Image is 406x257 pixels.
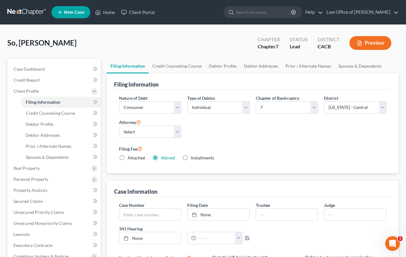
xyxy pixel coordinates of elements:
[188,209,249,220] a: None
[324,202,335,208] label: Judge
[118,7,158,18] a: Client Portal
[128,155,145,160] span: Attached
[26,132,60,138] span: Debtor Addresses
[119,145,386,152] label: Filing Fee
[9,64,101,75] a: Case Dashboard
[13,243,53,248] span: Executory Contracts
[13,77,40,83] span: Credit Report
[26,143,71,149] span: Prior / Alternate Names
[318,43,340,50] div: CACB
[21,97,101,108] a: Filing Information
[13,166,40,171] span: Real Property
[324,95,338,101] label: District
[161,155,175,160] a: Waived
[116,225,253,232] label: 341 Hearing
[318,36,340,43] div: District
[205,59,240,73] a: Debtor Profile
[256,209,318,220] input: --
[256,95,299,101] label: Chapter of Bankruptcy
[13,66,45,72] span: Case Dashboard
[324,209,386,220] input: --
[290,36,308,43] div: Status
[240,59,282,73] a: Debtor Addresses
[282,59,335,73] a: Prior / Alternate Names
[119,95,147,101] label: Nature of Debt
[187,95,215,101] label: Type of Debtor
[187,202,208,208] label: Filing Date
[64,10,84,15] span: New Case
[236,6,292,18] input: Search by name...
[119,232,181,244] a: None
[13,177,48,182] span: Personal Property
[398,236,403,241] span: 1
[149,59,205,73] a: Credit Counseling Course
[7,38,76,47] span: So, [PERSON_NAME]
[119,202,145,208] label: Case Number
[21,130,101,141] a: Debtor Addresses
[191,155,214,160] span: Installments
[13,221,72,226] span: Unsecured Nonpriority Claims
[119,209,181,220] input: Enter case number...
[276,43,278,49] span: 7
[9,229,101,240] a: Lawsuits
[26,155,69,160] span: Spouses & Dependents
[21,141,101,152] a: Prior / Alternate Names
[9,196,101,207] a: Secured Claims
[290,43,308,50] div: Lead
[258,36,280,43] div: Chapter
[13,232,30,237] span: Lawsuits
[258,43,280,50] div: Chapter
[256,202,270,208] label: Trustee
[9,240,101,251] a: Executory Contracts
[114,81,158,88] div: Filing Information
[9,185,101,196] a: Property Analysis
[9,75,101,86] a: Credit Report
[21,108,101,119] a: Credit Counseling Course
[13,88,39,94] span: Client Profile
[107,59,149,73] a: Filing Information
[21,119,101,130] a: Debtor Profile
[335,59,385,73] a: Spouses & Dependents
[9,207,101,218] a: Unsecured Priority Claims
[349,36,391,50] button: Preview
[9,218,101,229] a: Unsecured Nonpriority Claims
[21,152,101,163] a: Spouses & Dependents
[13,210,64,215] span: Unsecured Priority Claims
[26,121,53,127] span: Debtor Profile
[26,99,60,105] span: Filing Information
[26,110,75,116] span: Credit Counseling Course
[114,188,157,195] div: Case Information
[196,232,235,244] input: -- : --
[119,118,141,126] label: Attorney
[323,7,398,18] a: Law Office of [PERSON_NAME]
[13,188,47,193] span: Property Analysis
[302,7,323,18] a: Help
[385,236,400,251] iframe: Intercom live chat
[92,7,118,18] a: Home
[13,199,43,204] span: Secured Claims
